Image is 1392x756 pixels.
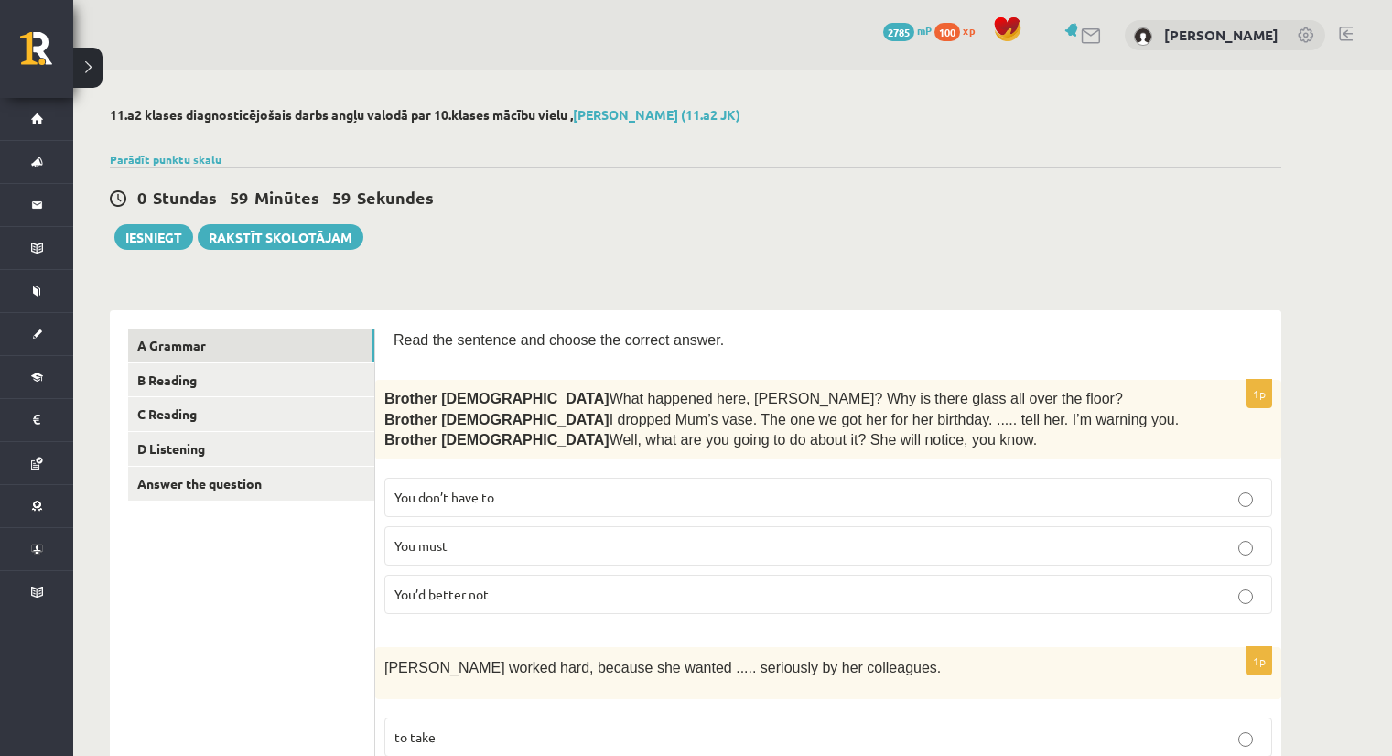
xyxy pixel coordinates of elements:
[254,187,319,208] span: Minūtes
[610,432,1038,448] span: Well, what are you going to do about it? She will notice, you know.
[384,412,610,427] span: Brother [DEMOGRAPHIC_DATA]
[963,23,975,38] span: xp
[573,106,740,123] a: [PERSON_NAME] (11.a2 JK)
[1238,492,1253,507] input: You don’t have to
[114,224,193,250] button: Iesniegt
[384,660,941,675] span: [PERSON_NAME] worked hard, because she wanted ..... seriously by her colleagues.
[610,412,1180,427] span: I dropped Mum’s vase. The one we got her for her birthday. ..... tell her. I’m warning you.
[934,23,960,41] span: 100
[230,187,248,208] span: 59
[128,467,374,501] a: Answer the question
[153,187,217,208] span: Stundas
[128,329,374,362] a: A Grammar
[128,397,374,431] a: C Reading
[110,152,221,167] a: Parādīt punktu skalu
[128,432,374,466] a: D Listening
[394,332,724,348] span: Read the sentence and choose the correct answer.
[384,432,610,448] span: Brother [DEMOGRAPHIC_DATA]
[1246,646,1272,675] p: 1p
[198,224,363,250] a: Rakstīt skolotājam
[1246,379,1272,408] p: 1p
[137,187,146,208] span: 0
[883,23,932,38] a: 2785 mP
[20,32,73,78] a: Rīgas 1. Tālmācības vidusskola
[917,23,932,38] span: mP
[1238,589,1253,604] input: You’d better not
[128,363,374,397] a: B Reading
[1238,541,1253,556] input: You must
[394,537,448,554] span: You must
[1238,732,1253,747] input: to take
[384,391,610,406] span: Brother [DEMOGRAPHIC_DATA]
[110,107,1281,123] h2: 11.a2 klases diagnosticējošais darbs angļu valodā par 10.klases mācību vielu ,
[394,729,436,745] span: to take
[357,187,434,208] span: Sekundes
[1134,27,1152,46] img: Viktorija Paņuhno
[332,187,351,208] span: 59
[1164,26,1279,44] a: [PERSON_NAME]
[610,391,1123,406] span: What happened here, [PERSON_NAME]? Why is there glass all over the floor?
[934,23,984,38] a: 100 xp
[394,586,489,602] span: You’d better not
[394,489,494,505] span: You don’t have to
[883,23,914,41] span: 2785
